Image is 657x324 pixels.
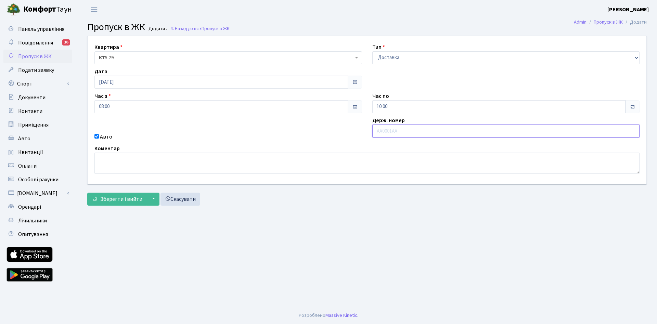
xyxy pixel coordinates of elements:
[99,54,105,61] b: КТ
[18,217,47,224] span: Лічильники
[3,104,72,118] a: Контакти
[87,20,145,34] span: Пропуск в ЖК
[23,4,56,15] b: Комфорт
[3,173,72,186] a: Особові рахунки
[18,39,53,47] span: Повідомлення
[147,26,167,32] small: Додати .
[18,203,41,211] span: Орендарі
[3,145,72,159] a: Квитанції
[607,6,649,13] b: [PERSON_NAME]
[3,22,72,36] a: Панель управління
[94,51,362,64] span: <b>КТ</b>&nbsp;&nbsp;&nbsp;&nbsp;5-29
[18,231,48,238] span: Опитування
[623,18,647,26] li: Додати
[3,228,72,241] a: Опитування
[3,200,72,214] a: Орендарі
[202,25,230,32] span: Пропуск в ЖК
[18,162,37,170] span: Оплати
[564,15,657,29] nav: breadcrumb
[87,193,147,206] button: Зберегти і вийти
[607,5,649,14] a: [PERSON_NAME]
[3,118,72,132] a: Приміщення
[94,43,123,51] label: Квартира
[372,116,405,125] label: Держ. номер
[160,193,200,206] a: Скасувати
[18,148,43,156] span: Квитанції
[3,132,72,145] a: Авто
[18,25,64,33] span: Панель управління
[18,135,30,142] span: Авто
[18,66,54,74] span: Подати заявку
[86,4,103,15] button: Переключити навігацію
[372,92,389,100] label: Час по
[3,36,72,50] a: Повідомлення16
[18,121,49,129] span: Приміщення
[18,107,42,115] span: Контакти
[299,312,358,319] div: Розроблено .
[100,133,112,141] label: Авто
[100,195,142,203] span: Зберегти і вийти
[99,54,353,61] span: <b>КТ</b>&nbsp;&nbsp;&nbsp;&nbsp;5-29
[18,94,46,101] span: Документи
[325,312,357,319] a: Massive Kinetic
[170,25,230,32] a: Назад до всіхПропуск в ЖК
[3,63,72,77] a: Подати заявку
[3,186,72,200] a: [DOMAIN_NAME]
[3,50,72,63] a: Пропуск в ЖК
[372,43,385,51] label: Тип
[3,91,72,104] a: Документи
[594,18,623,26] a: Пропуск в ЖК
[94,92,111,100] label: Час з
[18,176,59,183] span: Особові рахунки
[3,159,72,173] a: Оплати
[18,53,52,60] span: Пропуск в ЖК
[94,144,120,153] label: Коментар
[7,3,21,16] img: logo.png
[574,18,587,26] a: Admin
[62,39,70,46] div: 16
[3,214,72,228] a: Лічильники
[23,4,72,15] span: Таун
[94,67,107,76] label: Дата
[372,125,640,138] input: AA0001AA
[3,77,72,91] a: Спорт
